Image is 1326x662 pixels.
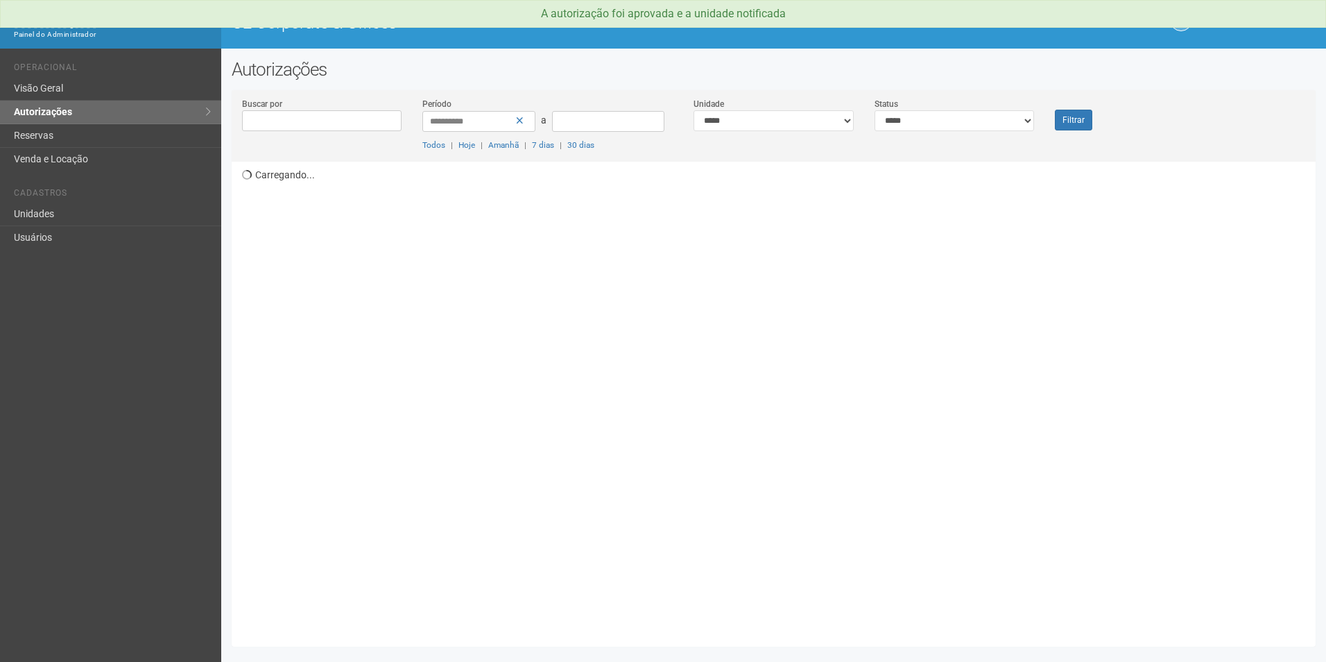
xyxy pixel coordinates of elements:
[422,98,451,110] label: Período
[532,140,554,150] a: 7 dias
[451,140,453,150] span: |
[14,188,211,203] li: Cadastros
[560,140,562,150] span: |
[232,14,764,32] h1: O2 Corporate & Offices
[242,162,1316,636] div: Carregando...
[488,140,519,150] a: Amanhã
[694,98,724,110] label: Unidade
[1055,110,1092,130] button: Filtrar
[458,140,475,150] a: Hoje
[242,98,282,110] label: Buscar por
[481,140,483,150] span: |
[567,140,594,150] a: 30 dias
[14,62,211,77] li: Operacional
[875,98,898,110] label: Status
[524,140,526,150] span: |
[14,28,211,41] div: Painel do Administrador
[541,114,546,126] span: a
[232,59,1316,80] h2: Autorizações
[422,140,445,150] a: Todos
